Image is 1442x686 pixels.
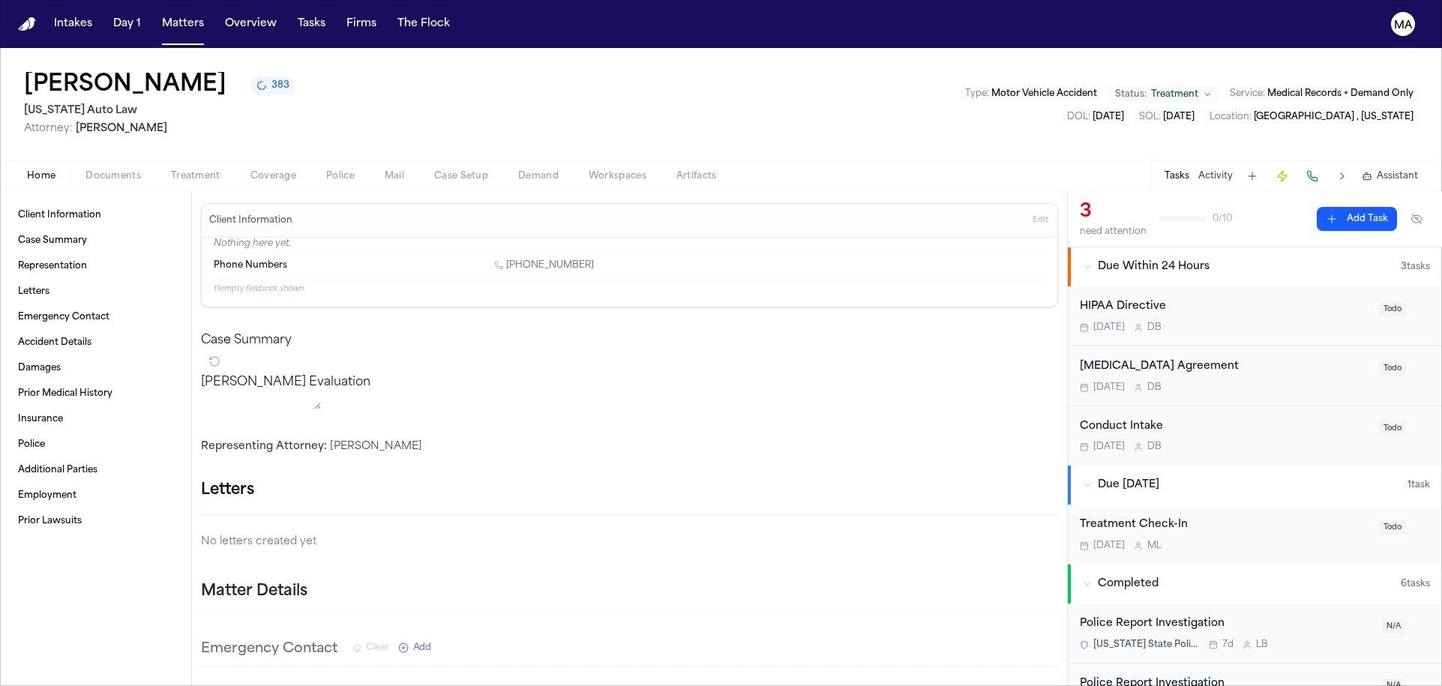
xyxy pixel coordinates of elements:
span: Status: [1115,88,1147,100]
span: SOL : [1139,112,1161,121]
span: [US_STATE] State Police – Metro South Post (Post 22) [1093,639,1200,651]
span: Type : [965,89,989,98]
span: Phone Numbers [214,259,287,271]
a: Prior Lawsuits [12,509,179,533]
div: need attention [1080,226,1147,238]
span: Case Setup [434,170,488,182]
button: Clear Emergency Contact [352,642,389,654]
a: Damages [12,356,179,380]
button: Make a Call [1302,166,1323,187]
span: Clear [366,642,389,654]
span: Location : [1210,112,1252,121]
span: Completed [1098,577,1159,592]
button: Edit Type: Motor Vehicle Accident [961,86,1102,101]
button: Edit Service: Medical Records + Demand Only [1225,86,1418,101]
span: Attorney: [24,123,73,134]
a: Case Summary [12,229,179,253]
div: Treatment Check-In [1080,517,1370,534]
span: Medical Records + Demand Only [1267,89,1414,98]
span: Due Within 24 Hours [1098,259,1210,274]
h2: Matter Details [201,581,307,602]
button: Hide completed tasks (⌘⇧H) [1403,207,1430,231]
a: Police [12,433,179,457]
span: Workspaces [589,170,646,182]
span: Todo [1379,361,1406,376]
span: D B [1147,441,1162,453]
div: 3 [1080,200,1147,224]
h2: [US_STATE] Auto Law [24,102,295,120]
p: No letters created yet [201,533,1058,551]
a: Insurance [12,407,179,431]
img: Finch Logo [18,17,36,31]
span: 0 / 10 [1213,213,1232,225]
button: Add Task [1242,166,1263,187]
a: Prior Medical History [12,382,179,406]
button: Overview [219,10,283,37]
span: Due [DATE] [1098,478,1159,493]
div: [MEDICAL_DATA] Agreement [1080,358,1370,376]
span: Todo [1379,520,1406,535]
button: Edit matter name [24,72,226,99]
span: 1 task [1408,479,1430,491]
button: Create Immediate Task [1272,166,1293,187]
span: Add [413,642,431,654]
button: Add Task [1317,207,1397,231]
button: 383 active tasks [250,76,295,94]
span: [DATE] [1163,112,1195,121]
span: Treatment [171,170,220,182]
span: Assistant [1377,170,1418,182]
a: Letters [12,280,179,304]
button: Completed6tasks [1068,565,1442,604]
span: Coverage [250,170,296,182]
div: Police Report Investigation [1080,616,1373,633]
button: Edit [1028,208,1053,232]
span: Representing Attorney: [201,441,327,452]
div: Open task: Retainer Agreement [1068,346,1442,406]
p: Nothing here yet. [214,238,1045,253]
span: Service : [1230,89,1265,98]
button: Assistant [1362,170,1418,182]
button: The Flock [391,10,456,37]
span: Documents [85,170,141,182]
span: Edit [1033,215,1048,226]
h3: Emergency Contact [201,639,337,660]
button: Tasks [292,10,331,37]
div: Conduct Intake [1080,418,1370,436]
span: L B [1256,639,1268,651]
p: 11 empty fields not shown. [214,283,1045,295]
button: Activity [1198,170,1233,182]
span: [DATE] [1093,112,1124,121]
button: Day 1 [107,10,147,37]
span: Treatment [1151,88,1198,100]
a: Client Information [12,203,179,227]
span: [GEOGRAPHIC_DATA] , [US_STATE] [1254,112,1414,121]
span: 3 task s [1401,261,1430,273]
span: N/A [1382,619,1406,634]
span: Home [27,170,55,182]
span: Police [326,170,355,182]
h1: Letters [201,478,254,502]
button: Add New [398,642,431,654]
span: D B [1147,382,1162,394]
span: 383 [271,79,289,91]
button: Firms [340,10,382,37]
div: Open task: Police Report Investigation [1068,604,1442,664]
button: Change status from Treatment [1108,85,1219,103]
span: Todo [1379,302,1406,316]
a: Accident Details [12,331,179,355]
button: Intakes [48,10,98,37]
span: [DATE] [1093,441,1125,453]
a: Representation [12,254,179,278]
span: [DATE] [1093,540,1125,552]
div: [PERSON_NAME] [201,439,1058,454]
button: Matters [156,10,210,37]
h3: Client Information [206,214,295,226]
button: Tasks [1165,170,1189,182]
a: Call 1 (313) 350-3777 [494,259,594,271]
